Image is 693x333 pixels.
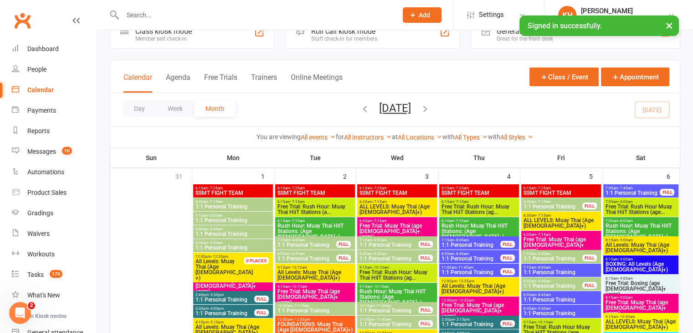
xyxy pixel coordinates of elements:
[12,182,96,203] a: Product Sales
[359,285,435,289] span: 9:15am
[359,200,435,204] span: 6:30am
[208,213,223,218] span: - 8:00am
[536,265,551,270] span: - 8:00am
[581,15,667,23] div: Southside Muay Thai & Fitness
[558,6,576,24] div: KH
[12,121,96,141] a: Reports
[488,133,500,140] strong: with
[536,186,551,190] span: - 7:25am
[403,7,441,23] button: Add
[529,68,599,86] button: Class / Event
[11,9,34,32] a: Clubworx
[602,148,680,167] th: Sat
[605,223,677,239] span: Rush Hour: Muay Thai HIIT Stations: (Age [DEMOGRAPHIC_DATA]+)
[277,219,353,223] span: 6:15am
[441,242,501,248] span: 1:1 Personal Training
[27,86,54,94] div: Calendar
[12,203,96,224] a: Gradings
[208,241,223,245] span: - 9:30am
[195,259,255,281] span: Thai (Age [DEMOGRAPHIC_DATA]+)
[441,302,517,319] span: Free Trial: Muay Thai (age [DEMOGRAPHIC_DATA]+ years)
[27,291,60,299] div: What's New
[195,311,255,316] span: 1:1 Personal Training
[277,190,353,196] span: SSMT FIGHT TEAM
[290,252,305,256] span: - 8:45am
[500,268,515,275] div: FULL
[195,190,271,196] span: SSMT FIGHT TEAM
[359,270,435,281] span: Free Trial: Rush Hour: Muay Thai HIIT Stations (ag...
[208,227,223,231] span: - 8:45am
[12,100,96,121] a: Payments
[441,223,517,239] span: Rush Hour: Muay Thai HIIT Stations: (Age [DEMOGRAPHIC_DATA]+)
[618,296,633,300] span: - 9:00am
[123,100,156,117] button: Day
[441,219,517,223] span: 6:15am
[523,190,599,196] span: SSMT FIGHT TEAM
[195,200,271,204] span: 6:30am
[418,320,433,327] div: FULL
[27,250,55,258] div: Workouts
[195,227,271,231] span: 8:00am
[27,107,56,114] div: Payments
[479,5,504,25] span: Settings
[27,168,64,176] div: Automations
[12,244,96,265] a: Workouts
[392,133,398,140] strong: at
[457,298,474,302] span: - 12:55pm
[523,186,599,190] span: 6:10am
[27,66,46,73] div: People
[359,186,435,190] span: 6:10am
[523,311,599,316] span: 1:1 Personal Training
[523,283,583,289] span: 1:1 Personal Training
[27,127,50,135] div: Reports
[441,200,517,204] span: 6:15am
[277,186,353,190] span: 6:10am
[605,315,677,319] span: 9:15am
[523,237,599,253] span: Free Trial: Muay Thai (age [DEMOGRAPHIC_DATA]+ years)
[372,238,387,242] span: - 8:00am
[454,200,469,204] span: - 7:10am
[454,252,469,256] span: - 8:45am
[523,265,599,270] span: 7:15am
[418,241,433,248] div: FULL
[536,200,551,204] span: - 7:15am
[536,279,551,283] span: - 8:45am
[251,73,277,93] button: Trainers
[12,141,96,162] a: Messages 10
[372,265,389,270] span: - 10:10am
[277,317,353,322] span: 12:00pm
[27,271,44,278] div: Tasks
[120,9,391,21] input: Search...
[62,147,72,155] span: 10
[441,256,501,261] span: 1:1 Personal Training
[441,186,517,190] span: 6:10am
[359,256,419,261] span: 1:1 Personal Training
[418,307,433,313] div: FULL
[398,134,442,141] a: All Locations
[359,219,435,223] span: 6:30am
[536,307,551,311] span: - 9:30am
[28,302,35,309] span: 2
[605,200,677,204] span: 7:00am
[343,168,356,183] div: 2
[254,296,269,302] div: FULL
[50,270,62,278] span: 179
[523,320,599,324] span: 9:15am
[336,241,351,248] div: FULL
[441,190,517,196] span: SSMT FIGHT TEAM
[457,279,474,283] span: - 12:55pm
[277,256,337,261] span: 1:1 Personal Training
[277,200,353,204] span: 6:15am
[375,304,391,308] span: - 11:00am
[195,204,271,209] span: 1:1 Personal Training
[209,307,224,311] span: - 4:00pm
[110,148,192,167] th: Sun
[605,281,677,297] span: Free Trial: Boxing (age [DEMOGRAPHIC_DATA]+ years)
[441,252,501,256] span: 8:00am
[441,279,517,283] span: 12:00pm
[277,322,353,333] span: FOUNDATIONS: Muay Thai (Age [DEMOGRAPHIC_DATA]+)
[195,218,271,223] span: 1:1 Personal Training
[455,317,470,322] span: - 3:15pm
[536,233,551,237] span: - 7:15am
[244,257,269,264] div: 0 PLACES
